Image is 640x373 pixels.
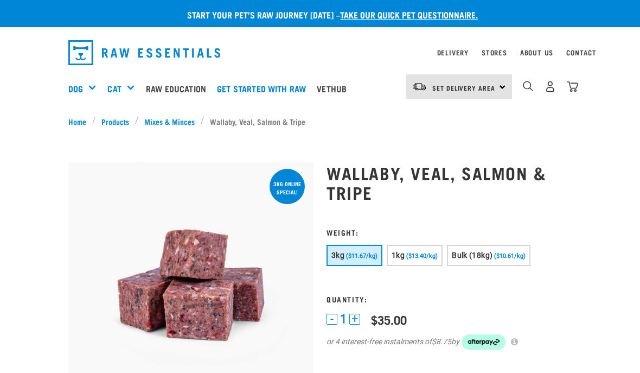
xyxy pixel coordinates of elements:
[349,314,360,325] button: +
[214,67,314,110] a: Get started with Raw
[387,245,443,266] button: 1kg ($13.40/kg)
[327,228,572,236] h3: Weight:
[432,336,451,347] span: $8.75
[139,116,201,127] a: Mixes & Minces
[566,50,597,54] a: Contact
[143,67,214,110] a: Raw Education
[68,116,572,127] nav: breadcrumbs
[60,36,580,69] nav: dropdown navigation
[545,81,556,92] img: user.png
[567,81,578,92] img: home-icon@2x.png
[437,50,469,54] a: Delivery
[447,245,530,266] button: Bulk (18kg) ($10.61/kg)
[107,82,121,95] a: Cat
[452,251,492,260] span: Bulk (18kg)
[412,82,427,92] img: van-moving.png
[68,116,92,127] a: Home
[68,40,220,65] img: Raw Essentials Logo
[327,295,572,303] h3: Quantity:
[340,12,478,17] a: take our quick pet questionnaire.
[392,251,405,260] span: 1kg
[346,252,377,260] span: ($11.67/kg)
[406,252,438,260] span: ($13.40/kg)
[371,313,407,326] div: $35.00
[462,334,505,350] img: Afterpay
[523,81,533,91] img: home-icon-1@2x.png
[327,245,382,266] button: 3kg ($11.67/kg)
[327,334,572,350] div: or 4 interest-free instalments of by
[432,86,495,90] span: Set Delivery Area
[314,67,355,110] a: Vethub
[96,116,135,127] a: Products
[68,82,83,95] a: Dog
[327,314,337,325] button: -
[327,163,572,202] h1: Wallaby, Veal, Salmon & Tripe
[520,50,553,54] a: About Us
[340,313,347,325] span: 1
[494,252,526,260] span: ($10.61/kg)
[482,50,507,54] a: Stores
[331,251,344,260] span: 3kg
